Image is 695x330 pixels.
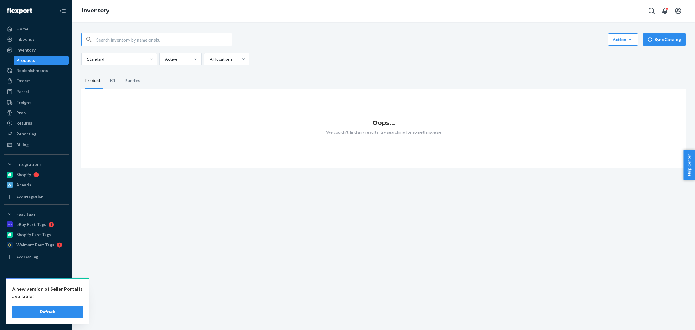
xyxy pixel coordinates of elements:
[16,182,31,188] div: Acenda
[643,33,686,46] button: Sync Catalog
[14,56,69,65] a: Products
[110,72,118,89] div: Kits
[4,240,69,250] a: Walmart Fast Tags
[16,254,38,259] div: Add Fast Tag
[12,285,83,300] p: A new version of Seller Portal is available!
[7,8,32,14] img: Flexport logo
[82,7,109,14] a: Inventory
[96,33,232,46] input: Search inventory by name or sku
[4,87,69,97] a: Parcel
[4,108,69,118] a: Prep
[4,34,69,44] a: Inbounds
[16,194,43,199] div: Add Integration
[613,36,633,43] div: Action
[4,180,69,190] a: Acenda
[4,98,69,107] a: Freight
[4,293,69,302] a: Talk to Support
[16,242,54,248] div: Walmart Fast Tags
[659,5,671,17] button: Open notifications
[16,78,31,84] div: Orders
[672,5,684,17] button: Open account menu
[608,33,638,46] button: Action
[4,252,69,262] a: Add Fast Tag
[81,129,686,135] p: We couldn't find any results, try searching for something else
[16,68,48,74] div: Replenishments
[4,118,69,128] a: Returns
[4,140,69,150] a: Billing
[16,110,26,116] div: Prep
[4,303,69,313] a: Help Center
[4,45,69,55] a: Inventory
[4,282,69,292] a: Settings
[4,220,69,229] a: eBay Fast Tags
[4,160,69,169] button: Integrations
[4,313,69,323] button: Give Feedback
[4,66,69,75] a: Replenishments
[16,120,32,126] div: Returns
[4,192,69,202] a: Add Integration
[16,89,29,95] div: Parcel
[16,161,42,167] div: Integrations
[4,170,69,179] a: Shopify
[16,211,36,217] div: Fast Tags
[4,230,69,240] a: Shopify Fast Tags
[81,119,686,126] h1: Oops...
[16,100,31,106] div: Freight
[16,36,35,42] div: Inbounds
[4,76,69,86] a: Orders
[4,209,69,219] button: Fast Tags
[16,131,36,137] div: Reporting
[77,2,114,20] ol: breadcrumbs
[16,142,29,148] div: Billing
[57,5,69,17] button: Close Navigation
[4,129,69,139] a: Reporting
[17,57,35,63] div: Products
[85,72,103,89] div: Products
[16,172,31,178] div: Shopify
[125,72,140,89] div: Bundles
[209,56,210,62] input: All locations
[16,47,36,53] div: Inventory
[16,232,51,238] div: Shopify Fast Tags
[4,24,69,34] a: Home
[683,150,695,180] button: Help Center
[12,306,83,318] button: Refresh
[16,221,46,227] div: eBay Fast Tags
[646,5,658,17] button: Open Search Box
[16,26,28,32] div: Home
